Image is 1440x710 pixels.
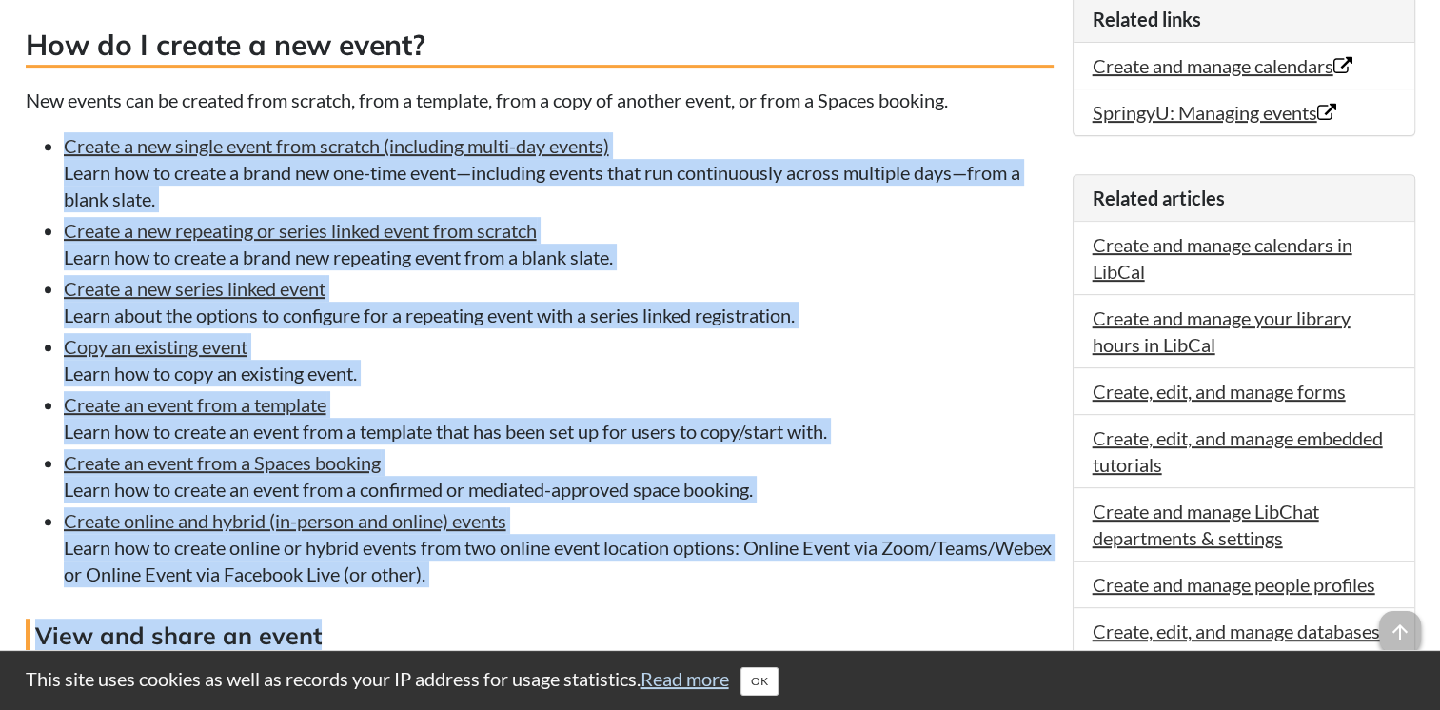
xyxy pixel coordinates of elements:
a: Create a new series linked event [64,277,325,300]
span: Related articles [1093,187,1225,209]
li: Learn about the options to configure for a repeating event with a series linked registration. [64,275,1054,328]
a: Create, edit, and manage databases in the A-Z Database List [1093,620,1380,669]
a: Create an event from a template [64,393,326,416]
a: Create and manage LibChat departments & settings [1093,500,1319,549]
a: Create online and hybrid (in-person and online) events [64,509,506,532]
li: Learn how to copy an existing event. [64,333,1054,386]
li: Learn how to create an event from a confirmed or mediated-approved space booking. [64,449,1054,503]
a: Create and manage calendars [1093,54,1352,77]
a: Create a new repeating or series linked event from scratch [64,219,537,242]
li: Learn how to create a brand new repeating event from a blank slate. [64,217,1054,270]
a: Create and manage calendars in LibCal [1093,233,1352,283]
span: Related links [1093,8,1201,30]
a: arrow_upward [1379,613,1421,636]
a: Create an event from a Spaces booking [64,451,381,474]
button: Close [740,667,779,696]
a: Create, edit, and manage embedded tutorials [1093,426,1383,476]
div: This site uses cookies as well as records your IP address for usage statistics. [7,665,1434,696]
a: Create and manage people profiles [1093,573,1375,596]
li: Learn how to create online or hybrid events from two online event location options: Online Event ... [64,507,1054,587]
span: arrow_upward [1379,611,1421,653]
a: Read more [641,667,729,690]
li: Learn how to create an event from a template that has been set up for users to copy/start with. [64,391,1054,444]
h4: View and share an event [26,619,1054,652]
a: Copy an existing event [64,335,247,358]
a: SpringyU: Managing events [1093,101,1336,124]
h3: How do I create a new event? [26,25,1054,68]
p: New events can be created from scratch, from a template, from a copy of another event, or from a ... [26,87,1054,113]
a: Create, edit, and manage forms [1093,380,1346,403]
li: Learn how to create a brand new one-time event—including events that run continuously across mult... [64,132,1054,212]
a: Create a new single event from scratch (including multi-day events) [64,134,609,157]
a: Create and manage your library hours in LibCal [1093,306,1351,356]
